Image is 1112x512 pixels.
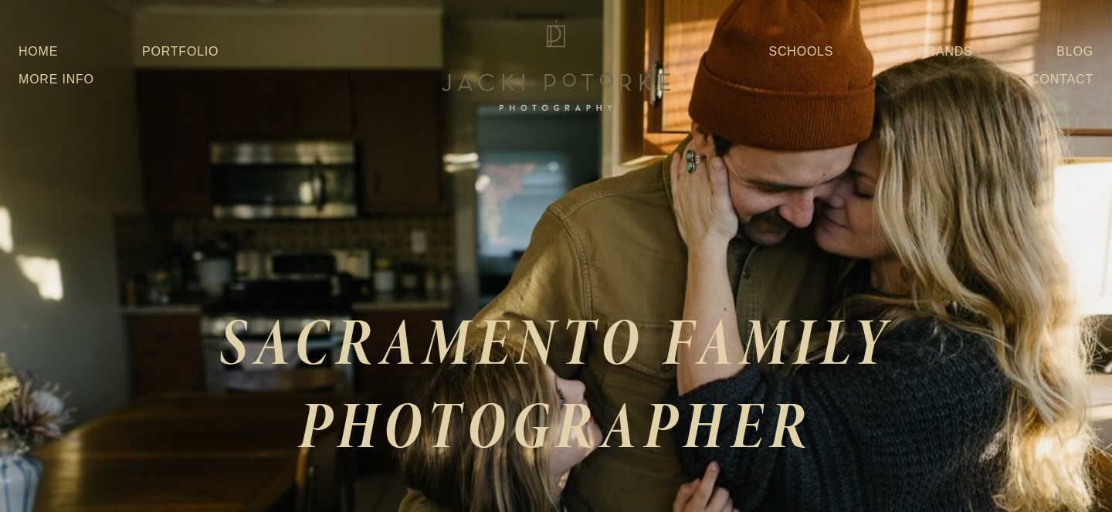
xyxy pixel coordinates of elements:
a: Home [19,38,58,66]
a: Schools [768,38,833,66]
a: More Info [19,66,94,93]
a: Brands [917,38,972,66]
a: Portfolio [142,45,219,58]
a: Blog [1056,38,1093,66]
img: Jacki Potorke Sacramento Family Photographer [432,16,680,115]
a: Contact [1030,66,1093,93]
em: SACRAMENTO FAMILY PHOTOGRAPHER [219,297,910,470]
